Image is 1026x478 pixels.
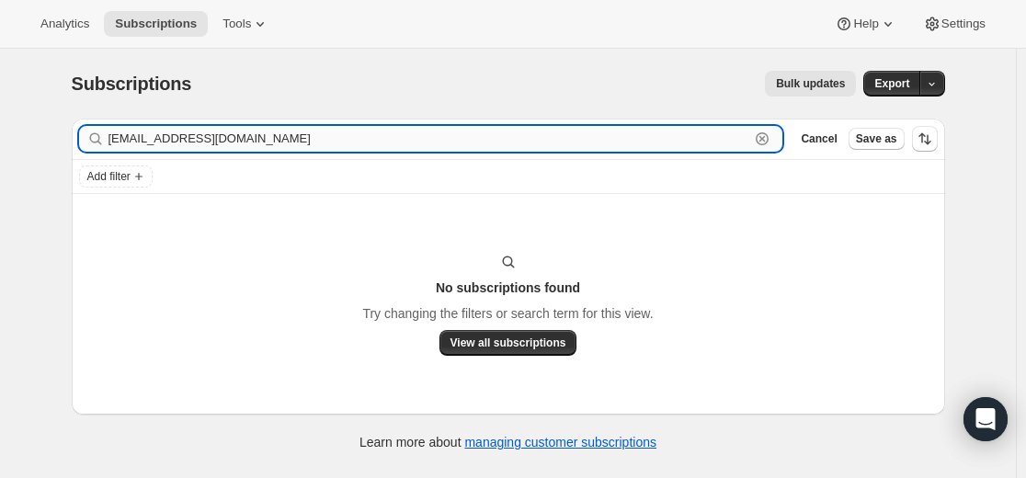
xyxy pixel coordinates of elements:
div: Open Intercom Messenger [963,397,1008,441]
button: Clear [753,130,771,148]
span: Bulk updates [776,76,845,91]
span: Save as [856,131,897,146]
span: Subscriptions [72,74,192,94]
button: Sort the results [912,126,938,152]
button: Settings [912,11,997,37]
span: View all subscriptions [450,336,566,350]
button: View all subscriptions [439,330,577,356]
span: Subscriptions [115,17,197,31]
button: Add filter [79,165,153,188]
span: Settings [941,17,986,31]
button: Help [824,11,907,37]
button: Bulk updates [765,71,856,97]
input: Filter subscribers [108,126,750,152]
h3: No subscriptions found [436,279,580,297]
button: Export [863,71,920,97]
span: Cancel [801,131,837,146]
span: Help [853,17,878,31]
span: Analytics [40,17,89,31]
button: Tools [211,11,280,37]
button: Subscriptions [104,11,208,37]
button: Analytics [29,11,100,37]
span: Tools [222,17,251,31]
a: managing customer subscriptions [464,435,656,450]
p: Try changing the filters or search term for this view. [362,304,653,323]
button: Cancel [793,128,844,150]
button: Save as [849,128,905,150]
p: Learn more about [359,433,656,451]
span: Add filter [87,169,131,184]
span: Export [874,76,909,91]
